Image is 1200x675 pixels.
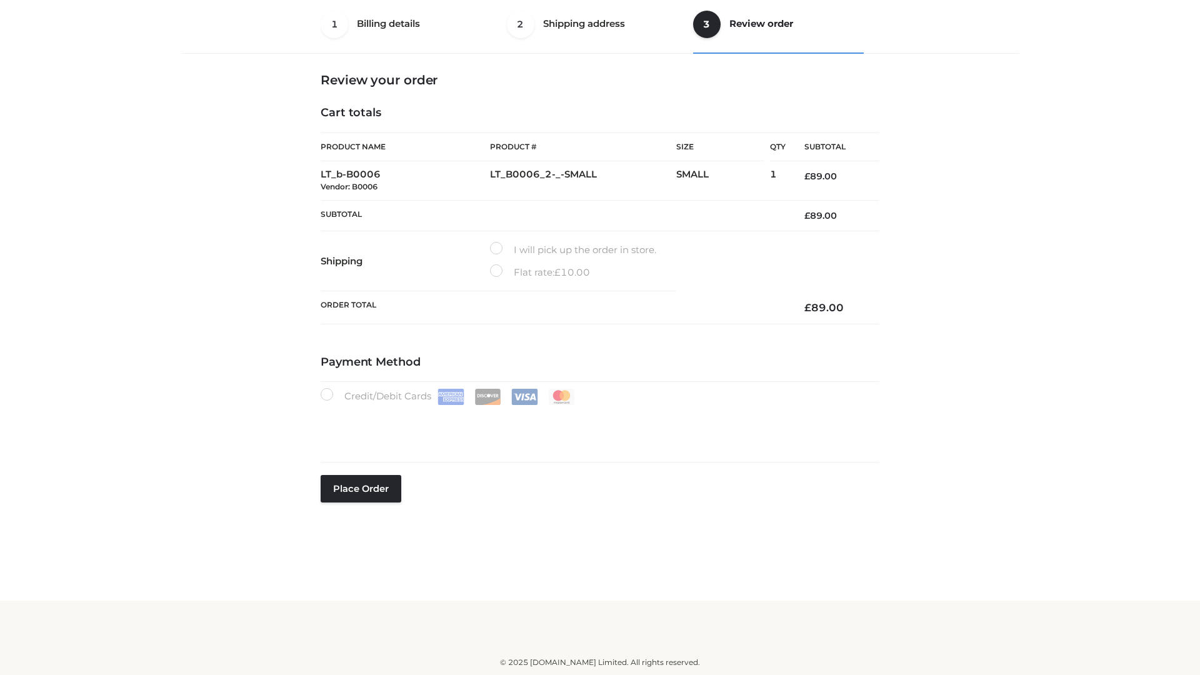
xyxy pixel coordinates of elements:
div: © 2025 [DOMAIN_NAME] Limited. All rights reserved. [186,656,1014,669]
th: Qty [770,132,786,161]
bdi: 89.00 [804,171,837,182]
bdi: 89.00 [804,210,837,221]
small: Vendor: B0006 [321,182,377,191]
th: Shipping [321,231,490,291]
th: Product # [490,132,676,161]
span: £ [804,301,811,314]
label: Credit/Debit Cards [321,388,576,405]
span: £ [554,266,561,278]
label: Flat rate: [490,264,590,281]
img: Visa [511,389,538,405]
th: Order Total [321,291,786,324]
td: SMALL [676,161,770,201]
iframe: Secure payment input frame [318,402,877,448]
h4: Cart totals [321,106,879,120]
td: 1 [770,161,786,201]
span: £ [804,171,810,182]
th: Subtotal [321,200,786,231]
img: Amex [437,389,464,405]
img: Mastercard [548,389,575,405]
td: LT_b-B0006 [321,161,490,201]
label: I will pick up the order in store. [490,242,656,258]
th: Size [676,133,764,161]
button: Place order [321,475,401,502]
th: Product Name [321,132,490,161]
td: LT_B0006_2-_-SMALL [490,161,676,201]
bdi: 10.00 [554,266,590,278]
bdi: 89.00 [804,301,844,314]
h3: Review your order [321,72,879,87]
img: Discover [474,389,501,405]
span: £ [804,210,810,221]
th: Subtotal [786,133,879,161]
h4: Payment Method [321,356,879,369]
